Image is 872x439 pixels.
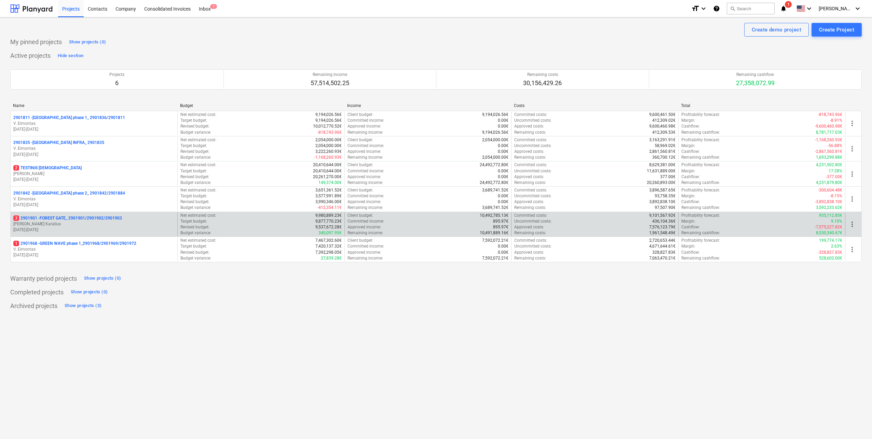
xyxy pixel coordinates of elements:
[13,146,175,151] p: V. Eimontas
[816,130,842,135] p: 8,781,717.03€
[647,168,676,174] p: 11,631,889.00€
[681,218,695,224] p: Margin :
[180,199,209,205] p: Revised budget :
[652,218,676,224] p: 436,104.36€
[514,143,551,149] p: Uncommitted costs :
[180,174,209,180] p: Revised budget :
[180,193,207,199] p: Target budget :
[730,6,735,11] span: search
[727,3,775,14] button: Search
[681,168,695,174] p: Margin :
[67,37,108,48] button: Show projects (0)
[13,190,175,208] div: 2901842 -[GEOGRAPHIC_DATA] phase 2_ 2901842/2901884V. Eimontas[DATE]-[DATE]
[681,199,700,205] p: Cashflow :
[348,199,381,205] p: Approved income :
[321,255,342,261] p: 27,839.28€
[848,195,856,203] span: more_vert
[180,155,211,160] p: Budget variance :
[498,123,508,129] p: 0.00€
[815,224,842,230] p: -7,575,227.82€
[514,149,544,155] p: Approved costs :
[13,165,175,183] div: 2TESTINIS [DEMOGRAPHIC_DATA][PERSON_NAME][DATE]-[DATE]
[10,38,62,46] p: My pinned projects
[180,162,216,168] p: Net estimated cost :
[514,250,544,255] p: Approved costs :
[180,180,211,186] p: Budget variance :
[681,143,695,149] p: Margin :
[736,79,775,87] p: 27,358,072.99
[311,79,349,87] p: 57,514,502.25
[819,6,853,11] span: [PERSON_NAME][DEMOGRAPHIC_DATA]
[854,4,862,13] i: keyboard_arrow_down
[180,118,207,123] p: Target budget :
[831,218,842,224] p: 9.10%
[699,4,708,13] i: keyboard_arrow_down
[65,302,101,310] div: Show projects (3)
[681,155,720,160] p: Remaining cashflow :
[348,243,384,249] p: Committed income :
[681,255,720,261] p: Remaining cashflow :
[514,112,547,118] p: Committed costs :
[498,250,508,255] p: 0.00€
[13,215,122,221] p: 2901901 - FOREST GATE_ 2901901/2901902/2901903
[313,162,342,168] p: 20,410,644.00€
[482,187,508,193] p: 3,689,741.52€
[348,255,383,261] p: Remaining income :
[816,155,842,160] p: 1,693,299.88€
[815,199,842,205] p: -3,892,838.10€
[13,140,175,157] div: 2901835 -[GEOGRAPHIC_DATA] INFRA_ 2901835V. Eimontas[DATE]-[DATE]
[314,155,342,160] p: -1,168,260.93€
[681,238,720,243] p: Profitability forecast :
[180,213,216,218] p: Net estimated cost :
[848,170,856,178] span: more_vert
[649,162,676,168] p: 8,629,381.00€
[348,143,384,149] p: Committed income :
[348,187,373,193] p: Client budget :
[848,145,856,153] span: more_vert
[514,130,546,135] p: Remaining costs :
[482,255,508,261] p: 7,592,072.21€
[493,224,508,230] p: 895.97€
[348,230,383,236] p: Remaining income :
[649,149,676,155] p: 2,861,560.81€
[315,243,342,249] p: 7,420,137.32€
[13,196,175,202] p: V. Eimontas
[348,162,373,168] p: Client budget :
[848,245,856,254] span: more_vert
[82,273,123,284] button: Show projects (0)
[514,213,547,218] p: Committed costs :
[818,187,842,193] p: -300,604.48€
[681,103,843,108] div: Total
[828,143,842,149] p: -56.88%
[71,288,108,296] div: Show projects (0)
[109,79,124,87] p: 6
[523,72,562,78] p: Remaining costs
[315,213,342,218] p: 9,980,889.23€
[315,149,342,155] p: 3,222,260.93€
[348,238,373,243] p: Client budget :
[652,155,676,160] p: 360,700.12€
[313,123,342,129] p: 10,012,770.52€
[498,168,508,174] p: 0.00€
[13,121,175,127] p: V. Eimontas
[10,275,77,283] p: Warranty period projects
[13,165,82,171] p: TESTINIS [DEMOGRAPHIC_DATA]
[498,143,508,149] p: 0.00€
[348,224,381,230] p: Approved income :
[311,72,349,78] p: Remaining income
[348,213,373,218] p: Client budget :
[348,180,383,186] p: Remaining income :
[482,205,508,211] p: 3,689,741.52€
[816,205,842,211] p: 3,592,233.62€
[348,118,384,123] p: Committed income :
[180,205,211,211] p: Budget variance :
[69,287,109,298] button: Show projects (0)
[13,127,175,132] p: [DATE] - [DATE]
[348,218,384,224] p: Committed income :
[681,243,695,249] p: Margin :
[180,137,216,143] p: Net estimated cost :
[848,119,856,128] span: more_vert
[681,250,700,255] p: Cashflow :
[514,218,551,224] p: Uncommitted costs :
[347,103,509,108] div: Income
